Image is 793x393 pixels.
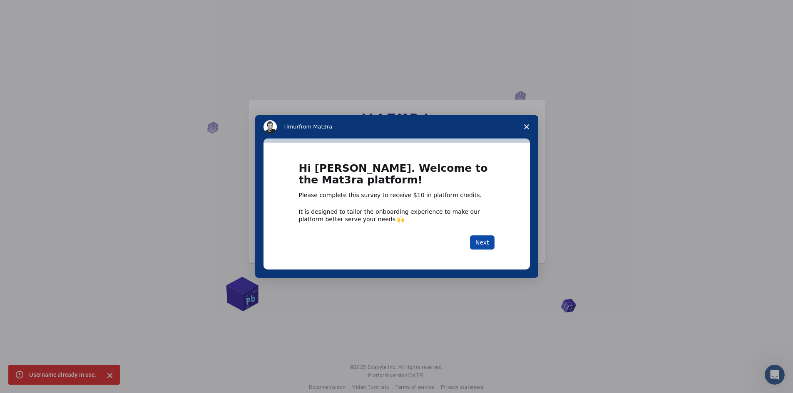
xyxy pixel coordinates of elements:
span: Close survey [515,115,538,138]
div: Please complete this survey to receive $10 in platform credits. [299,191,495,200]
div: It is designed to tailor the onboarding experience to make our platform better serve your needs 🙌 [299,208,495,223]
h1: Hi [PERSON_NAME]. Welcome to the Mat3ra platform! [299,163,495,191]
button: Next [470,235,495,250]
span: from Mat3ra [299,124,332,130]
span: Timur [283,124,299,130]
img: Profile image for Timur [264,120,277,133]
span: Suporte [17,6,46,13]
